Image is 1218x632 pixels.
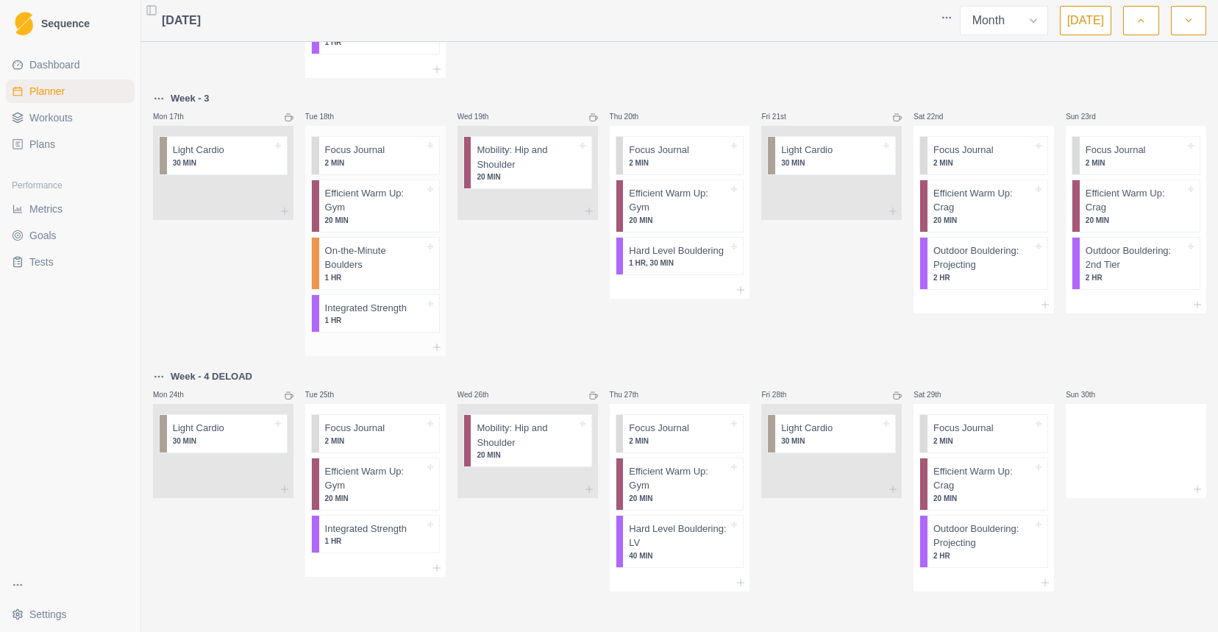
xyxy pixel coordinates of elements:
[933,272,1033,283] p: 2 HR
[477,171,576,182] p: 20 MIN
[6,224,135,247] a: Goals
[159,414,288,453] div: Light Cardio30 MIN
[1066,111,1110,122] p: Sun 23rd
[173,421,224,436] p: Light Cardio
[1086,215,1185,226] p: 20 MIN
[29,202,63,216] span: Metrics
[6,603,135,626] button: Settings
[933,464,1033,493] p: Efficient Warm Up: Crag
[325,215,424,226] p: 20 MIN
[29,84,65,99] span: Planner
[629,522,728,550] p: Hard Level Bouldering: LV
[919,414,1048,453] div: Focus Journal2 MIN
[1072,180,1200,232] div: Efficient Warm Up: Crag20 MIN
[919,515,1048,568] div: Outdoor Bouldering: Projecting2 HR
[781,436,880,447] p: 30 MIN
[1086,143,1146,157] p: Focus Journal
[159,136,288,175] div: Light Cardio30 MIN
[1086,244,1185,272] p: Outdoor Bouldering: 2nd Tier
[171,369,252,384] p: Week - 4 DELOAD
[311,414,440,453] div: Focus Journal2 MIN
[477,143,576,171] p: Mobility: Hip and Shoulder
[325,186,424,215] p: Efficient Warm Up: Gym
[325,493,424,504] p: 20 MIN
[629,464,728,493] p: Efficient Warm Up: Gym
[29,110,73,125] span: Workouts
[29,228,57,243] span: Goals
[6,250,135,274] a: Tests
[616,237,744,276] div: Hard Level Bouldering1 HR, 30 MIN
[325,522,407,536] p: Integrated Strength
[933,244,1033,272] p: Outdoor Bouldering: Projecting
[29,137,55,152] span: Plans
[629,258,728,269] p: 1 HR, 30 MIN
[325,244,424,272] p: On-the-Minute Boulders
[457,389,502,400] p: Wed 26th
[933,421,994,436] p: Focus Journal
[616,458,744,511] div: Efficient Warm Up: Gym20 MIN
[311,180,440,232] div: Efficient Warm Up: Gym20 MIN
[616,180,744,232] div: Efficient Warm Up: Gym20 MIN
[325,315,424,326] p: 1 HR
[610,389,654,400] p: Thu 27th
[761,111,805,122] p: Fri 21st
[311,237,440,290] div: On-the-Minute Boulders1 HR
[6,106,135,129] a: Workouts
[629,421,689,436] p: Focus Journal
[933,550,1033,561] p: 2 HR
[933,493,1033,504] p: 20 MIN
[171,91,210,106] p: Week - 3
[933,186,1033,215] p: Efficient Warm Up: Crag
[781,157,880,168] p: 30 MIN
[629,436,728,447] p: 2 MIN
[629,186,728,215] p: Efficient Warm Up: Gym
[616,414,744,453] div: Focus Journal2 MIN
[6,197,135,221] a: Metrics
[1086,272,1185,283] p: 2 HR
[325,143,385,157] p: Focus Journal
[477,450,576,461] p: 20 MIN
[29,57,80,72] span: Dashboard
[761,389,805,400] p: Fri 28th
[457,111,502,122] p: Wed 19th
[1072,136,1200,175] div: Focus Journal2 MIN
[629,143,689,157] p: Focus Journal
[162,12,201,29] span: [DATE]
[173,143,224,157] p: Light Cardio
[781,421,833,436] p: Light Cardio
[463,414,592,467] div: Mobility: Hip and Shoulder20 MIN
[325,157,424,168] p: 2 MIN
[463,136,592,189] div: Mobility: Hip and Shoulder20 MIN
[325,464,424,493] p: Efficient Warm Up: Gym
[311,136,440,175] div: Focus Journal2 MIN
[325,301,407,316] p: Integrated Strength
[933,157,1033,168] p: 2 MIN
[311,458,440,511] div: Efficient Warm Up: Gym20 MIN
[325,37,424,48] p: 1 HR
[153,389,197,400] p: Mon 24th
[1086,157,1185,168] p: 2 MIN
[173,157,272,168] p: 30 MIN
[6,132,135,156] a: Plans
[919,136,1048,175] div: Focus Journal2 MIN
[914,389,958,400] p: Sat 29th
[781,143,833,157] p: Light Cardio
[629,215,728,226] p: 20 MIN
[1086,186,1185,215] p: Efficient Warm Up: Crag
[610,111,654,122] p: Thu 20th
[325,536,424,547] p: 1 HR
[919,180,1048,232] div: Efficient Warm Up: Crag20 MIN
[6,6,135,41] a: LogoSequence
[629,550,728,561] p: 40 MIN
[933,436,1033,447] p: 2 MIN
[325,272,424,283] p: 1 HR
[629,157,728,168] p: 2 MIN
[933,522,1033,550] p: Outdoor Bouldering: Projecting
[29,255,54,269] span: Tests
[629,493,728,504] p: 20 MIN
[1060,6,1111,35] button: [DATE]
[933,143,994,157] p: Focus Journal
[311,515,440,554] div: Integrated Strength1 HR
[767,414,896,453] div: Light Cardio30 MIN
[153,111,197,122] p: Mon 17th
